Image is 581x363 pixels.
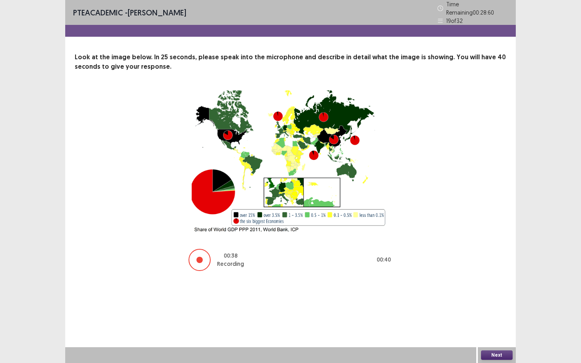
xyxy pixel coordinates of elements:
p: - [PERSON_NAME] [73,7,186,19]
p: 00 : 40 [377,256,391,264]
p: Recording [217,260,244,268]
p: Look at the image below. In 25 seconds, please speak into the microphone and describe in detail w... [75,53,506,71]
p: 00 : 38 [224,252,238,260]
span: PTE academic [73,8,123,17]
button: Next [481,350,513,360]
p: 19 of 32 [446,17,463,25]
img: image-description [192,90,389,232]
